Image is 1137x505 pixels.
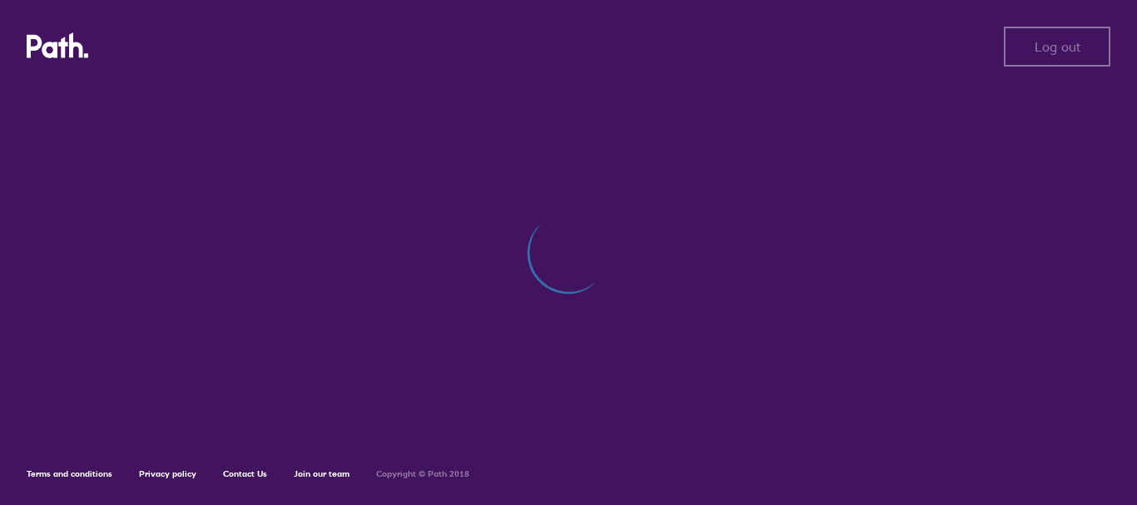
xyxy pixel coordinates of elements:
[223,468,267,479] a: Contact Us
[1035,39,1080,54] span: Log out
[294,468,350,479] a: Join our team
[27,468,112,479] a: Terms and conditions
[1004,27,1110,67] button: Log out
[376,469,469,479] h6: Copyright © Path 2018
[139,468,196,479] a: Privacy policy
